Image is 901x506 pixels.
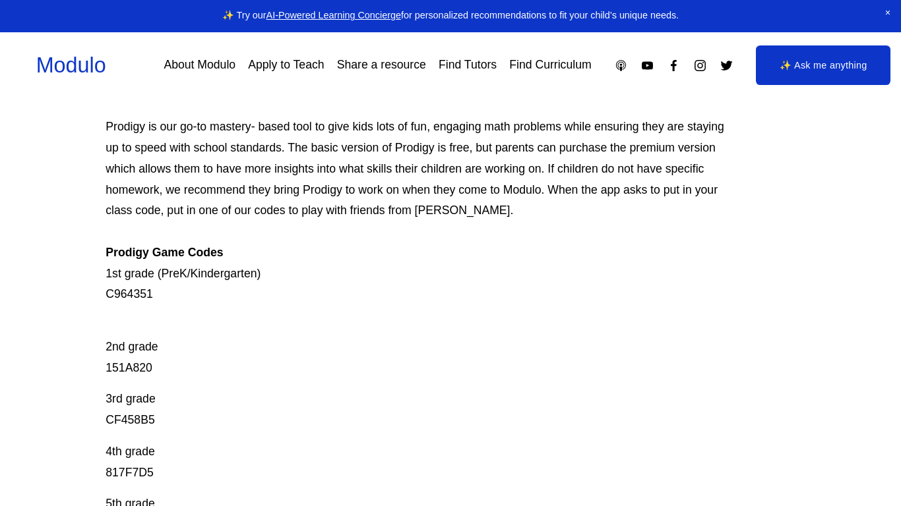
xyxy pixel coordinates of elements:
[439,54,497,77] a: Find Tutors
[106,117,726,305] p: Prodigy is our go-to mastery- based tool to give kids lots of fun, engaging math problems while e...
[693,59,707,72] a: Instagram
[756,45,890,85] a: ✨ Ask me anything
[614,59,628,72] a: Apple Podcasts
[509,54,591,77] a: Find Curriculum
[667,59,681,72] a: Facebook
[164,54,235,77] a: About Modulo
[640,59,654,72] a: YouTube
[266,10,401,20] a: AI-Powered Learning Concierge
[248,54,324,77] a: Apply to Teach
[720,59,733,72] a: Twitter
[337,54,426,77] a: Share a resource
[106,389,726,431] p: 3rd grade CF458B5
[36,53,106,77] a: Modulo
[106,246,223,259] strong: Prodigy Game Codes
[106,441,726,484] p: 4th grade 817F7D5
[106,316,726,378] p: 2nd grade 151A820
